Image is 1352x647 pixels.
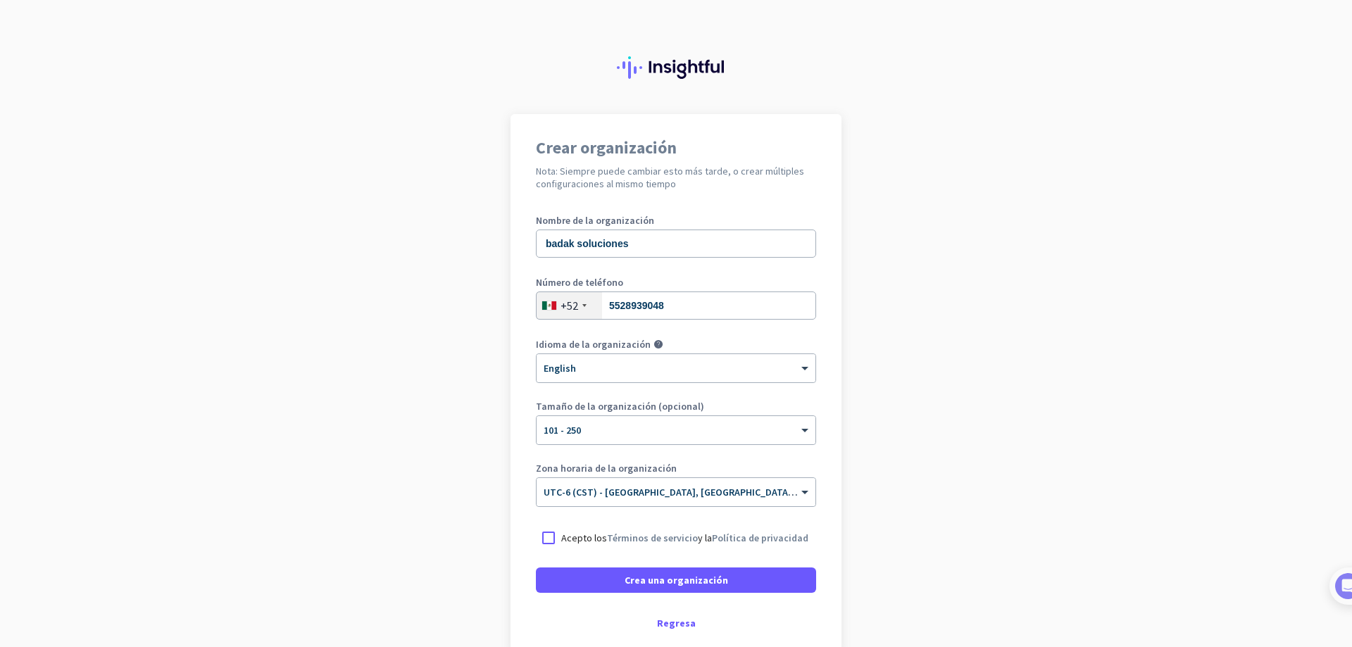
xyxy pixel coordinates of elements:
[536,277,816,287] label: Número de teléfono
[536,618,816,628] div: Regresa
[561,299,578,313] div: +52
[536,567,816,593] button: Crea una organización
[536,215,816,225] label: Nombre de la organización
[617,56,735,79] img: Insightful
[607,532,698,544] a: Términos de servicio
[653,339,663,349] i: help
[536,139,816,156] h1: Crear organización
[536,463,816,473] label: Zona horaria de la organización
[625,573,728,587] span: Crea una organización
[561,531,808,545] p: Acepto los y la
[712,532,808,544] a: Política de privacidad
[536,339,651,349] label: Idioma de la organización
[536,230,816,258] input: ¿Cuál es el nombre de su empresa?
[536,401,816,411] label: Tamaño de la organización (opcional)
[536,291,816,320] input: 200 123 4567
[536,165,816,190] h2: Nota: Siempre puede cambiar esto más tarde, o crear múltiples configuraciones al mismo tiempo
